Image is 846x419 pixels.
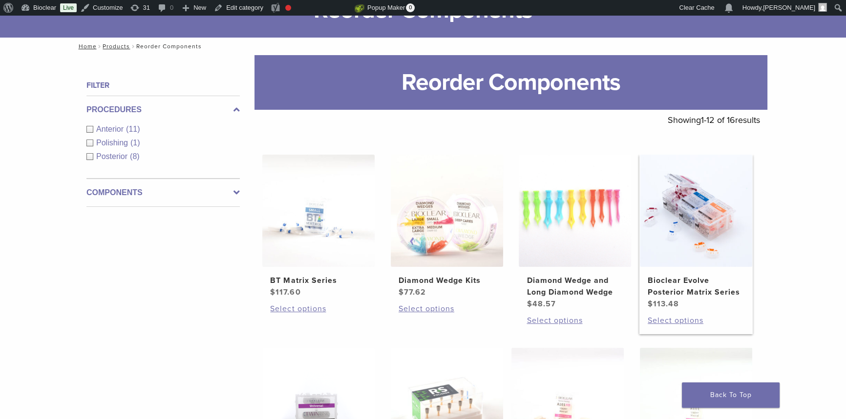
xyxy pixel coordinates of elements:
h1: Reorder Components [254,55,767,110]
span: 1-12 of 16 [701,115,735,125]
span: Anterior [96,125,126,133]
span: / [130,44,136,49]
a: Bioclear Evolve Posterior Matrix SeriesBioclear Evolve Posterior Matrix Series $113.48 [639,155,753,310]
div: Focus keyphrase not set [285,5,291,11]
img: BT Matrix Series [262,155,375,267]
h2: BT Matrix Series [270,275,367,286]
h2: Diamond Wedge Kits [399,275,495,286]
bdi: 117.60 [270,287,300,297]
a: Select options for “BT Matrix Series” [270,303,367,315]
nav: Reorder Components [71,38,775,55]
label: Procedures [86,104,240,116]
span: $ [399,287,404,297]
span: (11) [126,125,140,133]
img: Diamond Wedge and Long Diamond Wedge [519,155,631,267]
h2: Diamond Wedge and Long Diamond Wedge [527,275,623,298]
a: Diamond Wedge KitsDiamond Wedge Kits $77.62 [390,155,504,298]
h2: Bioclear Evolve Posterior Matrix Series [648,275,744,298]
a: BT Matrix SeriesBT Matrix Series $117.60 [262,155,376,298]
a: Products [103,43,130,50]
p: Showing results [668,110,760,130]
img: Views over 48 hours. Click for more Jetpack Stats. [300,2,355,14]
a: Select options for “Bioclear Evolve Posterior Matrix Series” [648,315,744,326]
span: [PERSON_NAME] [763,4,815,11]
span: $ [527,299,532,309]
h4: Filter [86,80,240,91]
label: Components [86,187,240,199]
img: Diamond Wedge Kits [391,155,503,267]
bdi: 113.48 [648,299,679,309]
a: Back To Top [682,382,780,408]
bdi: 77.62 [399,287,426,297]
span: 0 [406,3,415,12]
a: Select options for “Diamond Wedge Kits” [399,303,495,315]
img: Bioclear Evolve Posterior Matrix Series [640,155,752,267]
span: (8) [130,152,140,160]
span: Posterior [96,152,130,160]
span: (1) [130,139,140,147]
span: $ [270,287,275,297]
a: Select options for “Diamond Wedge and Long Diamond Wedge” [527,315,623,326]
span: $ [648,299,653,309]
a: Diamond Wedge and Long Diamond WedgeDiamond Wedge and Long Diamond Wedge $48.57 [518,155,632,310]
a: Home [75,43,96,50]
a: Live [60,3,77,12]
span: / [96,44,103,49]
span: Polishing [96,139,130,147]
bdi: 48.57 [527,299,555,309]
